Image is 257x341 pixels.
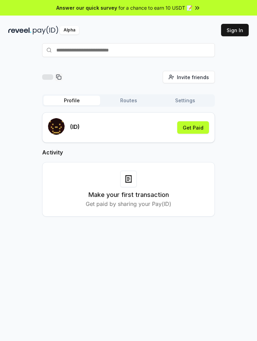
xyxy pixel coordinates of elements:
h3: Make your first transaction [88,190,169,200]
p: Get paid by sharing your Pay(ID) [86,200,171,208]
div: Alpha [60,26,79,35]
button: Routes [100,96,157,105]
p: (ID) [70,123,80,131]
button: Sign In [221,24,249,36]
button: Settings [157,96,213,105]
img: pay_id [33,26,58,35]
button: Get Paid [177,121,209,134]
h2: Activity [42,148,215,157]
span: Invite friends [177,74,209,81]
span: Answer our quick survey [56,4,117,11]
button: Invite friends [163,71,215,83]
img: reveel_dark [8,26,31,35]
span: for a chance to earn 10 USDT 📝 [118,4,192,11]
button: Profile [44,96,100,105]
